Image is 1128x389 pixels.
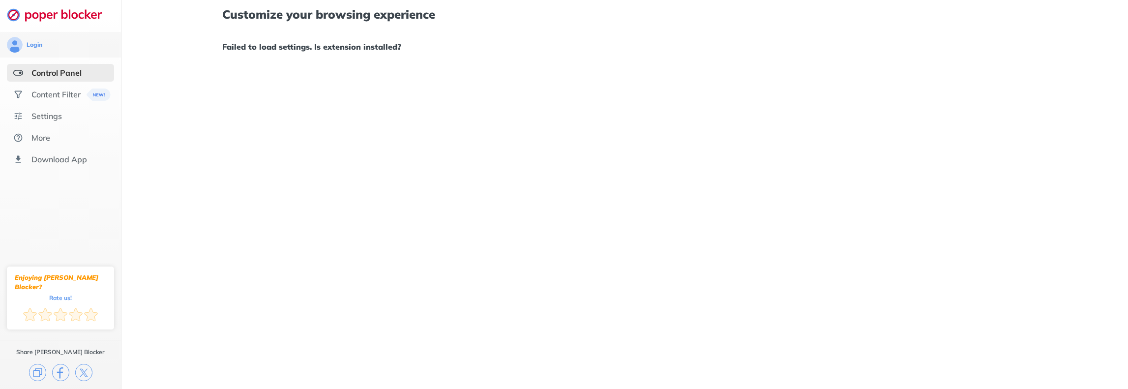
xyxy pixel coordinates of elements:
[13,133,23,143] img: about.svg
[7,8,113,22] img: logo-webpage.svg
[29,364,46,381] img: copy.svg
[16,348,105,356] div: Share [PERSON_NAME] Blocker
[13,68,23,78] img: features-selected.svg
[222,8,1028,21] h1: Customize your browsing experience
[13,90,23,99] img: social.svg
[27,41,42,49] div: Login
[15,273,106,292] div: Enjoying [PERSON_NAME] Blocker?
[75,364,92,381] img: x.svg
[31,90,81,99] div: Content Filter
[222,40,1028,53] h1: Failed to load settings. Is extension installed?
[7,37,23,53] img: avatar.svg
[13,111,23,121] img: settings.svg
[31,111,62,121] div: Settings
[31,68,82,78] div: Control Panel
[86,89,110,101] img: menuBanner.svg
[13,154,23,164] img: download-app.svg
[31,133,50,143] div: More
[49,296,72,300] div: Rate us!
[31,154,87,164] div: Download App
[52,364,69,381] img: facebook.svg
